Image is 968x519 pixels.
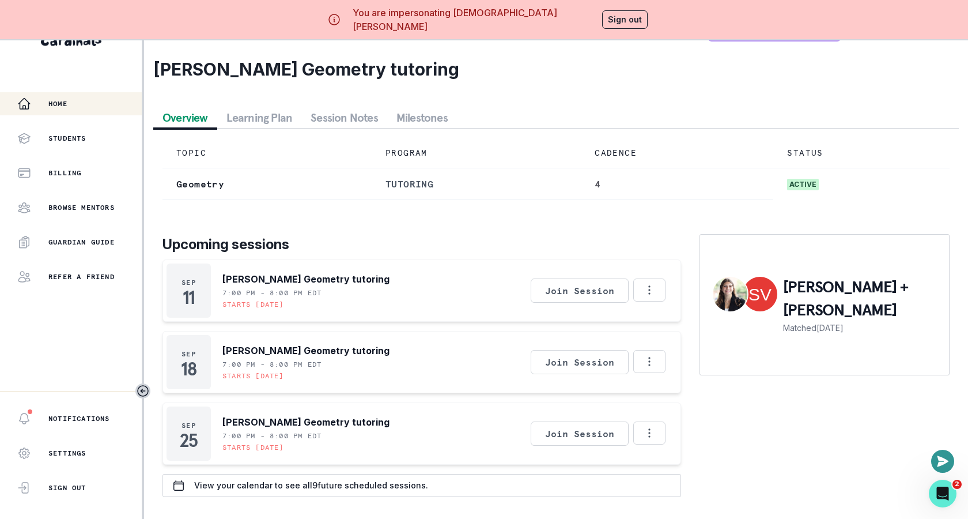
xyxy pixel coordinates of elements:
[48,272,115,281] p: Refer a friend
[931,450,954,473] button: Open or close messaging widget
[48,483,86,492] p: Sign Out
[162,138,372,168] td: TOPIC
[48,134,86,143] p: Students
[353,6,598,33] p: You are impersonating [DEMOGRAPHIC_DATA][PERSON_NAME]
[162,168,372,200] td: Geometry
[633,279,665,302] button: Options
[48,203,115,212] p: Browse Mentors
[217,107,302,128] button: Learning Plan
[194,481,428,490] p: View your calendar to see all 9 future scheduled sessions.
[787,179,819,190] span: active
[180,435,197,446] p: 25
[531,350,629,374] button: Join Session
[531,279,629,303] button: Join Session
[222,300,284,309] p: Starts [DATE]
[153,59,959,80] h2: [PERSON_NAME] Geometry tutoring
[48,168,81,178] p: Billing
[783,322,937,334] p: Matched [DATE]
[602,10,648,29] button: Sign out
[372,168,581,200] td: tutoring
[222,431,322,441] p: 7:00 PM - 8:00 PM EDT
[773,138,950,168] td: STATUS
[181,363,196,375] p: 18
[181,349,196,359] p: Sep
[48,414,110,423] p: Notifications
[222,272,390,286] p: [PERSON_NAME] Geometry tutoring
[952,480,962,489] span: 2
[48,99,67,108] p: Home
[183,292,195,303] p: 11
[743,277,777,311] img: Shea Vila
[581,168,773,200] td: 4
[713,277,747,311] img: Holly Alesandro
[162,234,681,255] p: Upcoming sessions
[181,421,196,430] p: Sep
[633,350,665,373] button: Options
[48,238,115,247] p: Guardian Guide
[301,107,387,128] button: Session Notes
[222,288,322,298] p: 7:00 PM - 8:00 PM EDT
[372,138,581,168] td: PROGRAM
[135,383,150,398] button: Toggle sidebar
[181,278,196,287] p: Sep
[222,371,284,381] p: Starts [DATE]
[929,480,956,507] iframe: Intercom live chat
[48,449,86,458] p: Settings
[222,443,284,452] p: Starts [DATE]
[783,276,937,322] p: [PERSON_NAME] + [PERSON_NAME]
[387,107,457,128] button: Milestones
[222,415,390,429] p: [PERSON_NAME] Geometry tutoring
[633,422,665,445] button: Options
[581,138,773,168] td: CADENCE
[222,344,390,358] p: [PERSON_NAME] Geometry tutoring
[531,422,629,446] button: Join Session
[222,360,322,369] p: 7:00 PM - 8:00 PM EDT
[153,107,217,128] button: Overview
